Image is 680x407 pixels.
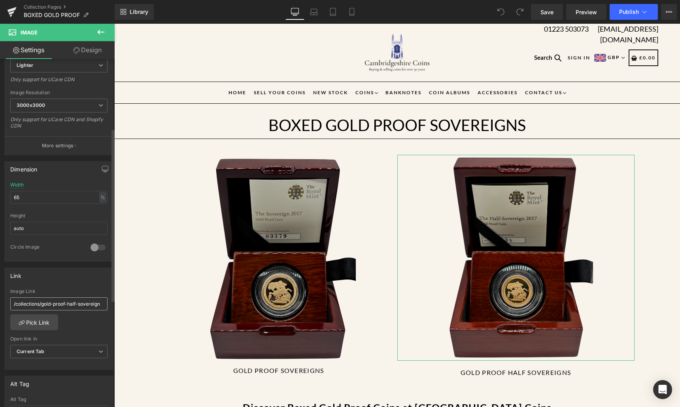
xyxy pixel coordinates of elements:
button: More [661,4,677,20]
span: GOLD PROOF HALF SOVEREIGNS [346,344,457,354]
input: https://your-shop.myshopify.com [10,297,108,310]
a: Laptop [304,4,323,20]
div: Open Intercom Messenger [653,380,672,399]
input: auto [10,191,108,204]
div: Open link In [10,336,108,342]
a: Collection Pages [24,4,115,10]
div: Link [10,268,21,279]
span: £0.00 [525,31,541,37]
a: GOLD PROOF SOVEREIGNS [111,339,217,355]
a: Banknotes [268,58,310,80]
a: Home [111,58,135,80]
a: Accessories [360,58,406,80]
p: More settings [42,142,74,149]
a: Tablet [323,4,342,20]
div: Circle Image [10,244,83,252]
a: Desktop [285,4,304,20]
a: Contact Us [408,58,455,80]
div: Alt Tag [10,397,108,402]
span: Image [21,29,38,36]
div: Image Resolution [10,90,108,95]
div: Only support for UCare CDN and Shopify CDN [10,116,108,134]
a: Preview [566,4,606,20]
a: £0.00 [514,26,544,42]
a: Sell Your Coins [136,58,195,80]
iframe: To enrich screen reader interactions, please activate Accessibility in Grammarly extension settings [114,24,680,407]
b: Current Tab [17,348,45,354]
button: Search [417,29,453,39]
button: Publish [610,4,658,20]
a: Coins [238,58,267,80]
span: GBP [493,30,506,36]
a: Pick Link [10,314,58,330]
b: 3000x3000 [17,102,45,108]
div: Only support for UCare CDN [10,76,108,88]
div: Dimension [10,162,38,173]
input: auto [10,222,108,235]
span: BOXED GOLD PROOF [24,12,80,18]
span: Save [540,8,553,16]
a: New Library [115,4,154,20]
div: Width [10,182,24,188]
a: SIGN IN [453,30,476,38]
span: Preview [576,8,597,16]
button: Undo [493,4,509,20]
button: More settings [5,136,113,155]
a: Mobile [342,4,361,20]
div: Image Link [10,289,108,294]
span: SIGN IN [453,31,476,37]
span: Search [420,29,438,38]
a: GBP [493,30,510,36]
span: Publish [619,9,639,15]
span: GOLD PROOF SOVEREIGNS [119,342,210,352]
button: Redo [512,4,528,20]
a: New Stock [196,58,237,80]
a: Design [59,41,116,59]
b: Lighter [17,62,33,68]
a: Coin Albums [312,58,359,80]
a: GOLD PROOF HALF SOVEREIGNS [339,341,464,357]
span: Library [130,8,148,15]
div: % [99,192,106,203]
div: Alt Tag [10,376,29,387]
div: Height [10,213,108,219]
